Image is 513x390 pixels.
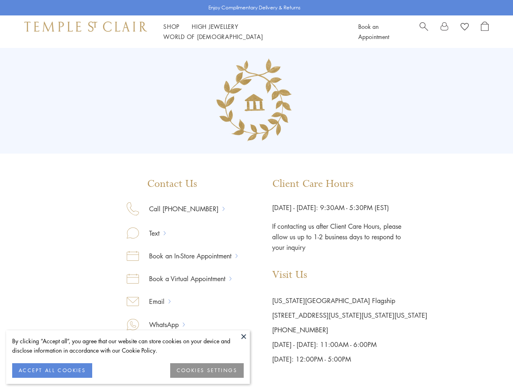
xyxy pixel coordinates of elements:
p: [US_STATE][GEOGRAPHIC_DATA] Flagship [272,293,427,308]
p: [DATE] - [DATE]: 11:00AM - 6:00PM [272,337,427,352]
a: ShopShop [163,22,180,30]
a: World of [DEMOGRAPHIC_DATA]World of [DEMOGRAPHIC_DATA] [163,32,263,41]
p: Enjoy Complimentary Delivery & Returns [208,4,301,12]
p: If contacting us after Client Care Hours, please allow us up to 1-2 business days to respond to y... [272,213,402,253]
a: Text [139,228,164,238]
a: Search [420,22,428,42]
a: [STREET_ADDRESS][US_STATE][US_STATE][US_STATE] [272,311,427,320]
a: Book an In-Store Appointment [139,251,236,261]
img: Group_135.png [207,51,306,151]
p: Client Care Hours [272,178,427,190]
img: Temple St. Clair [24,22,147,31]
a: View Wishlist [461,22,469,34]
nav: Main navigation [163,22,340,42]
button: COOKIES SETTINGS [170,363,244,378]
a: WhatsApp [139,319,183,330]
a: High JewelleryHigh Jewellery [192,22,238,30]
a: Open Shopping Bag [481,22,489,42]
a: Book an Appointment [358,22,389,41]
a: Email [139,296,169,307]
p: Visit Us [272,269,427,281]
p: [DATE] - [DATE]: 9:30AM - 5:30PM (EST) [272,202,427,213]
a: [PHONE_NUMBER] [272,325,328,334]
iframe: Gorgias live chat messenger [472,352,505,382]
div: By clicking “Accept all”, you agree that our website can store cookies on your device and disclos... [12,336,244,355]
a: Book a Virtual Appointment [139,273,229,284]
button: ACCEPT ALL COOKIES [12,363,92,378]
a: Call [PHONE_NUMBER] [139,204,223,214]
p: Contact Us [127,178,238,190]
p: [DATE]: 12:00PM - 5:00PM [272,352,427,366]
